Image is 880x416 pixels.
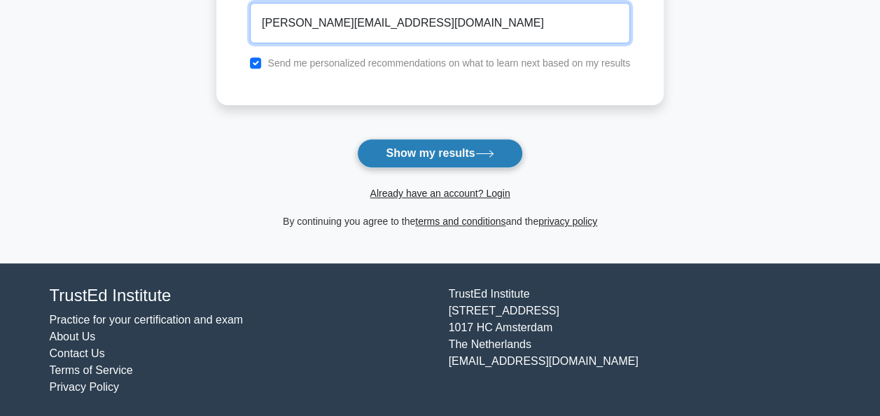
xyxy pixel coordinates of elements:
h4: TrustEd Institute [50,286,432,306]
label: Send me personalized recommendations on what to learn next based on my results [267,57,630,69]
div: TrustEd Institute [STREET_ADDRESS] 1017 HC Amsterdam The Netherlands [EMAIL_ADDRESS][DOMAIN_NAME] [440,286,839,396]
div: By continuing you agree to the and the [208,213,672,230]
a: terms and conditions [415,216,505,227]
a: Privacy Policy [50,381,120,393]
button: Show my results [357,139,522,168]
a: privacy policy [538,216,597,227]
a: Already have an account? Login [370,188,510,199]
input: Email [250,3,630,43]
a: About Us [50,331,96,342]
a: Terms of Service [50,364,133,376]
a: Practice for your certification and exam [50,314,244,326]
a: Contact Us [50,347,105,359]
